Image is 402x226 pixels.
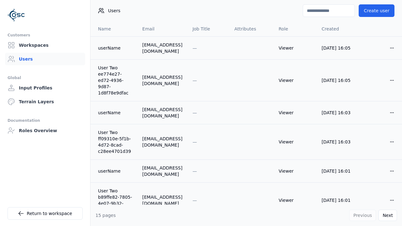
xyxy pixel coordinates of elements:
th: Created [317,21,360,36]
div: Viewer [279,168,312,174]
a: Input Profiles [5,82,85,94]
div: [DATE] 16:05 [322,77,355,83]
div: [DATE] 16:03 [322,110,355,116]
a: Roles Overview [5,124,85,137]
div: [EMAIL_ADDRESS][DOMAIN_NAME] [142,74,182,87]
span: — [193,110,197,115]
button: Next [378,210,397,221]
div: Viewer [279,197,312,203]
th: Attributes [229,21,274,36]
span: Users [108,8,120,14]
div: Documentation [8,117,83,124]
a: userName [98,168,132,174]
span: — [193,46,197,51]
div: [DATE] 16:05 [322,45,355,51]
div: [DATE] 16:03 [322,139,355,145]
span: 15 pages [95,213,116,218]
th: Job Title [187,21,229,36]
span: — [193,198,197,203]
div: Customers [8,31,83,39]
a: Workspaces [5,39,85,51]
a: userName [98,45,132,51]
div: Viewer [279,45,312,51]
a: Return to workspace [8,207,83,220]
div: [EMAIL_ADDRESS][DOMAIN_NAME] [142,136,182,148]
div: [DATE] 16:01 [322,168,355,174]
a: User Two ee774e27-ed72-4936-9d87-1d8f78e9dfac [98,65,132,96]
div: [EMAIL_ADDRESS][DOMAIN_NAME] [142,42,182,54]
div: [EMAIL_ADDRESS][DOMAIN_NAME] [142,106,182,119]
div: [DATE] 16:01 [322,197,355,203]
div: Viewer [279,77,312,83]
th: Email [137,21,187,36]
a: User Two b89ffe82-7805-4e07-9b32-7e4ad570a5c3 [98,188,132,213]
span: — [193,78,197,83]
th: Name [90,21,137,36]
th: Role [274,21,317,36]
a: Terrain Layers [5,95,85,108]
button: Create user [359,4,394,17]
a: Users [5,53,85,65]
img: Logo [8,6,25,24]
div: Viewer [279,110,312,116]
div: Viewer [279,139,312,145]
a: User Two ff09310e-5f1b-4d72-8cad-c28ee4701d39 [98,129,132,154]
div: Global [8,74,83,82]
a: userName [98,110,132,116]
div: [EMAIL_ADDRESS][DOMAIN_NAME] [142,165,182,177]
span: — [193,169,197,174]
span: — [193,139,197,144]
div: [EMAIL_ADDRESS][DOMAIN_NAME] [142,194,182,207]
